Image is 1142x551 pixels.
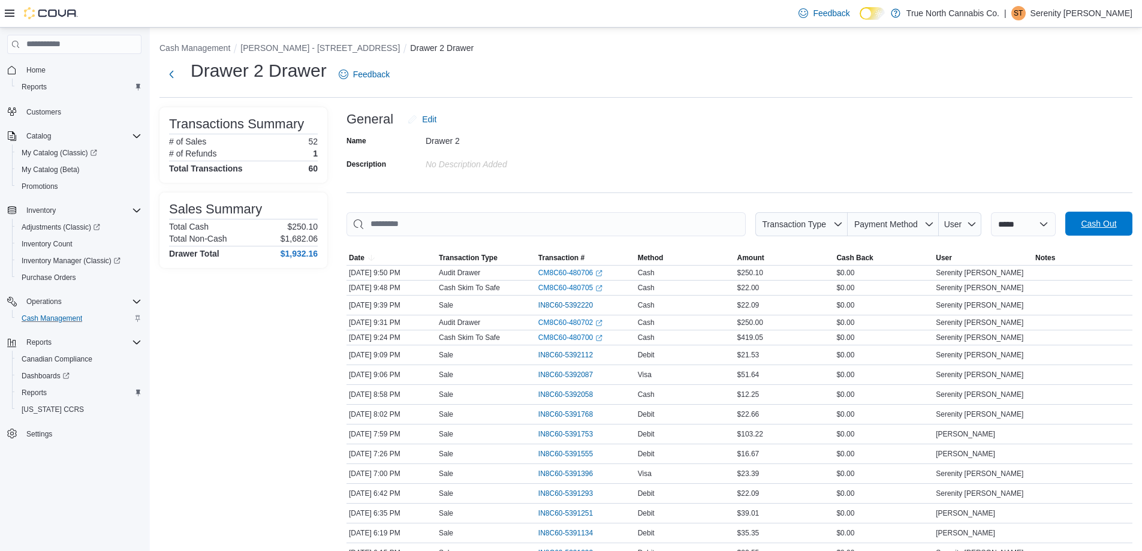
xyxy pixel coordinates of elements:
span: Cash Out [1081,218,1116,230]
a: Canadian Compliance [17,352,97,366]
span: IN8C60-5391768 [538,410,593,419]
span: Cash Management [17,311,141,326]
span: Operations [22,294,141,309]
div: $0.00 [834,315,933,330]
button: Edit [403,107,441,131]
button: IN8C60-5391768 [538,407,605,421]
button: Inventory [2,202,146,219]
span: Date [349,253,364,263]
div: [DATE] 6:19 PM [346,526,436,540]
span: Serenity [PERSON_NAME] [936,350,1023,360]
span: Cash [638,268,655,278]
p: Audit Drawer [439,268,480,278]
div: [DATE] 9:24 PM [346,330,436,345]
h6: # of Sales [169,137,206,146]
span: Purchase Orders [22,273,76,282]
h6: # of Refunds [169,149,216,158]
span: User [944,219,962,229]
span: Debit [638,528,655,538]
a: My Catalog (Classic) [12,144,146,161]
span: Debit [638,449,655,459]
span: $35.35 [737,528,760,538]
span: Inventory Count [22,239,73,249]
span: Settings [22,426,141,441]
button: Cash Management [159,43,230,53]
div: $0.00 [834,506,933,520]
div: Drawer 2 [426,131,586,146]
nav: Complex example [7,56,141,474]
span: Serenity [PERSON_NAME] [936,300,1023,310]
label: Name [346,136,366,146]
div: $0.00 [834,526,933,540]
nav: An example of EuiBreadcrumbs [159,42,1132,56]
p: Sale [439,469,453,478]
div: $0.00 [834,281,933,295]
span: Reports [22,335,141,350]
span: Debit [638,489,655,498]
span: Visa [638,370,652,380]
span: Inventory Manager (Classic) [17,254,141,268]
span: IN8C60-5391396 [538,469,593,478]
span: $23.39 [737,469,760,478]
button: Date [346,251,436,265]
span: IN8C60-5392087 [538,370,593,380]
svg: External link [595,285,602,292]
span: [US_STATE] CCRS [22,405,84,414]
p: Sale [439,350,453,360]
span: IN8C60-5391293 [538,489,593,498]
div: [DATE] 7:26 PM [346,447,436,461]
div: Serenity Thomspon [1011,6,1026,20]
p: $1,682.06 [281,234,318,243]
div: $0.00 [834,266,933,280]
span: User [936,253,952,263]
span: Debit [638,429,655,439]
span: Method [638,253,664,263]
span: $39.01 [737,508,760,518]
span: Serenity [PERSON_NAME] [936,410,1023,419]
a: CM8C60-480700External link [538,333,602,342]
button: IN8C60-5392058 [538,387,605,402]
span: $22.09 [737,300,760,310]
a: Feedback [334,62,394,86]
span: Home [22,62,141,77]
span: Reports [17,80,141,94]
button: Operations [22,294,67,309]
a: CM8C60-480706External link [538,268,602,278]
button: [PERSON_NAME] - [STREET_ADDRESS] [240,43,400,53]
p: | [1004,6,1007,20]
span: Canadian Compliance [17,352,141,366]
p: Sale [439,449,453,459]
span: Debit [638,410,655,419]
div: $0.00 [834,466,933,481]
a: Customers [22,105,66,119]
span: Edit [422,113,436,125]
div: [DATE] 8:58 PM [346,387,436,402]
span: Serenity [PERSON_NAME] [936,283,1023,293]
div: $0.00 [834,298,933,312]
svg: External link [595,335,602,342]
span: Dashboards [22,371,70,381]
button: Notes [1033,251,1132,265]
h3: Transactions Summary [169,117,304,131]
div: $0.00 [834,348,933,362]
span: Transaction # [538,253,584,263]
h1: Drawer 2 Drawer [191,59,327,83]
span: $16.67 [737,449,760,459]
p: $250.10 [287,222,318,231]
span: Reports [26,338,52,347]
input: This is a search bar. As you type, the results lower in the page will automatically filter. [346,212,746,236]
span: Settings [26,429,52,439]
span: Adjustments (Classic) [22,222,100,232]
p: Sale [439,508,453,518]
button: IN8C60-5391293 [538,486,605,501]
span: Serenity [PERSON_NAME] [936,390,1023,399]
svg: External link [595,320,602,327]
button: IN8C60-5391753 [538,427,605,441]
div: $0.00 [834,407,933,421]
button: Payment Method [848,212,939,236]
p: Cash Skim To Safe [439,283,500,293]
span: $22.09 [737,489,760,498]
button: Inventory [22,203,61,218]
a: My Catalog (Classic) [17,146,102,160]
